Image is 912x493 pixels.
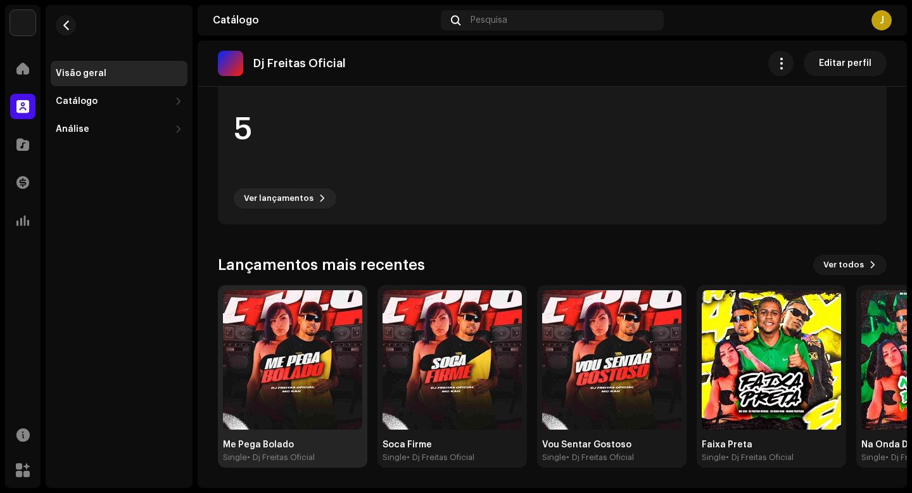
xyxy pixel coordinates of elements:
[244,186,313,211] span: Ver lançamentos
[823,252,864,278] span: Ver todos
[813,255,887,275] button: Ver todos
[10,10,35,35] img: 71bf27a5-dd94-4d93-852c-61362381b7db
[253,57,346,70] p: Dj Freitas Oficial
[542,290,681,430] img: ed4fe4e7-356b-44b0-acbd-7664a2a0c987
[223,452,247,463] div: Single
[383,440,522,450] div: Soca Firme
[383,452,407,463] div: Single
[861,452,885,463] div: Single
[702,290,841,430] img: 830f75c9-0ae9-4d41-aa84-96b5e9cd3572
[218,255,425,275] h3: Lançamentos mais recentes
[726,452,794,463] div: • Dj Freitas Oficial
[51,117,187,142] re-m-nav-dropdown: Análise
[234,188,336,208] button: Ver lançamentos
[213,15,436,25] div: Catálogo
[566,452,634,463] div: • Dj Freitas Oficial
[407,452,474,463] div: • Dj Freitas Oficial
[819,51,871,76] span: Editar perfil
[51,89,187,114] re-m-nav-dropdown: Catálogo
[871,10,892,30] div: J
[223,290,362,430] img: 74bdb2b1-041b-49cc-8c33-50591317e51b
[51,61,187,86] re-m-nav-item: Visão geral
[804,51,887,76] button: Editar perfil
[702,452,726,463] div: Single
[542,440,681,450] div: Vou Sentar Gostoso
[56,68,106,79] div: Visão geral
[383,290,522,430] img: ade0412b-cc21-485f-a90a-ec2cfac6ff60
[56,96,98,106] div: Catálogo
[471,15,507,25] span: Pesquisa
[247,452,315,463] div: • Dj Freitas Oficial
[56,124,89,134] div: Análise
[702,440,841,450] div: Faixa Preta
[542,452,566,463] div: Single
[223,440,362,450] div: Me Pega Bolado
